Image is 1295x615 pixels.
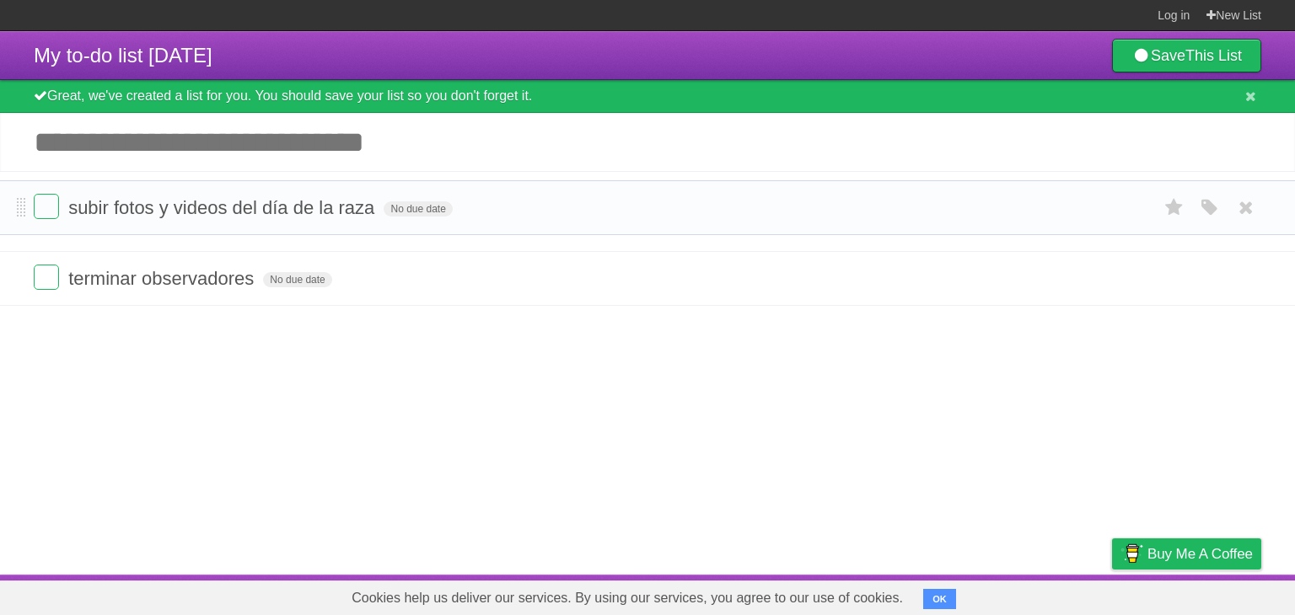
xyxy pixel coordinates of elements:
[68,268,258,289] span: terminar observadores
[34,265,59,290] label: Done
[1158,194,1190,222] label: Star task
[1185,47,1242,64] b: This List
[1090,579,1134,611] a: Privacy
[923,589,956,609] button: OK
[1033,579,1070,611] a: Terms
[68,197,379,218] span: subir fotos y videos del día de la raza
[34,44,212,67] span: My to-do list [DATE]
[384,201,452,217] span: No due date
[1120,539,1143,568] img: Buy me a coffee
[888,579,923,611] a: About
[1155,579,1261,611] a: Suggest a feature
[1112,39,1261,72] a: SaveThis List
[1112,538,1261,570] a: Buy me a coffee
[34,194,59,219] label: Done
[335,581,920,615] span: Cookies help us deliver our services. By using our services, you agree to our use of cookies.
[943,579,1012,611] a: Developers
[1147,539,1253,569] span: Buy me a coffee
[263,272,331,287] span: No due date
